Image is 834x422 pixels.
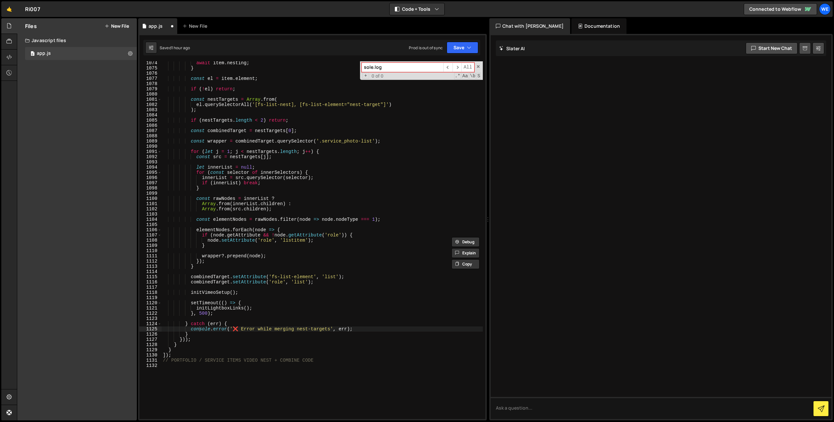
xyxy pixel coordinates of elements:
[139,326,162,332] div: 1125
[447,42,478,53] button: Save
[462,73,468,79] span: CaseSensitive Search
[461,63,474,72] span: Alt-Enter
[139,248,162,253] div: 1110
[139,86,162,92] div: 1079
[139,238,162,243] div: 1108
[139,71,162,76] div: 1076
[31,52,35,57] span: 0
[25,23,37,30] h2: Files
[139,144,162,149] div: 1090
[139,123,162,128] div: 1086
[139,107,162,113] div: 1083
[139,264,162,269] div: 1113
[139,102,162,107] div: 1082
[139,92,162,97] div: 1080
[139,358,162,363] div: 1131
[105,23,129,29] button: New File
[139,113,162,118] div: 1084
[452,237,480,247] button: Debug
[139,290,162,295] div: 1118
[171,45,190,51] div: 1 hour ago
[17,34,137,47] div: Javascript files
[746,42,798,54] button: Start new chat
[25,5,40,13] div: Ri007
[139,332,162,337] div: 1126
[139,217,162,222] div: 1104
[489,18,570,34] div: Chat with [PERSON_NAME]
[139,269,162,274] div: 1114
[454,73,461,79] span: RegExp Search
[139,165,162,170] div: 1094
[139,316,162,321] div: 1123
[499,45,525,52] h2: Slater AI
[25,47,137,60] div: 15307/40211.js
[452,259,480,269] button: Copy
[139,363,162,368] div: 1132
[469,73,476,79] span: Whole Word Search
[139,227,162,233] div: 1106
[139,295,162,300] div: 1119
[139,243,162,248] div: 1109
[819,3,831,15] a: We
[139,186,162,191] div: 1098
[139,353,162,358] div: 1130
[443,63,453,72] span: ​
[139,175,162,180] div: 1096
[139,321,162,326] div: 1124
[139,191,162,196] div: 1099
[139,311,162,316] div: 1122
[1,1,17,17] a: 🤙
[369,73,386,79] span: 0 of 0
[453,63,462,72] span: ​
[571,18,626,34] div: Documentation
[139,118,162,123] div: 1085
[139,159,162,165] div: 1093
[744,3,817,15] a: Connected to Webflow
[139,300,162,306] div: 1120
[139,81,162,86] div: 1078
[409,45,443,51] div: Prod is out of sync
[390,3,444,15] button: Code + Tools
[139,180,162,186] div: 1097
[139,128,162,133] div: 1087
[139,133,162,139] div: 1088
[139,206,162,212] div: 1102
[182,23,210,29] div: New File
[139,212,162,217] div: 1103
[139,139,162,144] div: 1089
[139,233,162,238] div: 1107
[139,154,162,159] div: 1092
[139,306,162,311] div: 1121
[477,73,481,79] span: Search In Selection
[149,23,163,29] div: app.js
[139,222,162,227] div: 1105
[139,337,162,342] div: 1127
[139,196,162,201] div: 1100
[139,274,162,279] div: 1115
[139,279,162,285] div: 1116
[139,149,162,154] div: 1091
[139,201,162,206] div: 1101
[139,285,162,290] div: 1117
[362,63,443,72] input: Search for
[452,248,480,258] button: Explain
[139,66,162,71] div: 1075
[139,259,162,264] div: 1112
[160,45,190,51] div: Saved
[362,73,369,79] span: Toggle Replace mode
[37,51,51,56] div: app.js
[139,60,162,66] div: 1074
[139,170,162,175] div: 1095
[139,342,162,347] div: 1128
[139,76,162,81] div: 1077
[139,253,162,259] div: 1111
[139,347,162,353] div: 1129
[139,97,162,102] div: 1081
